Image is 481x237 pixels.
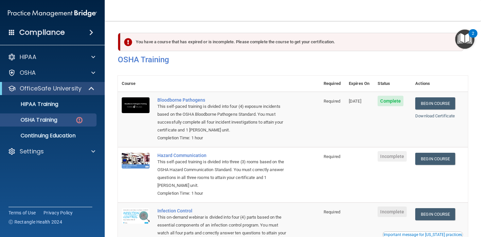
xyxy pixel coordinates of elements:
h4: OSHA Training [118,55,468,64]
div: Completion Time: 1 hour [157,189,287,197]
a: Hazard Communication [157,153,287,158]
span: Incomplete [378,151,407,162]
a: Privacy Policy [44,209,73,216]
a: Bloodborne Pathogens [157,97,287,103]
p: OSHA [20,69,36,77]
span: Ⓒ Rectangle Health 2024 [9,219,62,225]
div: This self-paced training is divided into three (3) rooms based on the OSHA Hazard Communication S... [157,158,287,189]
th: Course [118,76,153,92]
div: 2 [472,33,474,42]
img: PMB logo [8,7,97,20]
p: OSHA Training [4,117,57,123]
span: Required [324,154,340,159]
span: Required [324,99,340,104]
div: You have a course that has expired or is incomplete. Please complete the course to get your certi... [120,33,464,51]
a: OSHA [8,69,95,77]
a: Terms of Use [9,209,36,216]
div: Important message for [US_STATE] practices [383,233,462,237]
th: Status [374,76,411,92]
th: Actions [411,76,468,92]
span: [DATE] [349,99,361,104]
div: Completion Time: 1 hour [157,134,287,142]
th: Required [320,76,345,92]
th: Expires On [345,76,374,92]
a: OfficeSafe University [8,85,95,92]
a: Begin Course [415,97,455,109]
p: Settings [20,148,44,155]
button: Open Resource Center, 2 new notifications [455,30,474,49]
p: Continuing Education [4,132,94,139]
a: Begin Course [415,208,455,220]
span: Incomplete [378,207,407,217]
a: Download Certificate [415,113,455,118]
span: Required [324,209,340,214]
span: Complete [378,96,403,106]
a: Settings [8,148,95,155]
p: OfficeSafe University [20,85,81,92]
div: This self-paced training is divided into four (4) exposure incidents based on the OSHA Bloodborne... [157,103,287,134]
img: danger-circle.6113f641.png [75,116,83,124]
a: Infection Control [157,208,287,213]
h4: Compliance [19,28,65,37]
a: HIPAA [8,53,95,61]
p: HIPAA Training [4,101,58,108]
img: exclamation-circle-solid-danger.72ef9ffc.png [124,38,132,46]
p: HIPAA [20,53,36,61]
a: Begin Course [415,153,455,165]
